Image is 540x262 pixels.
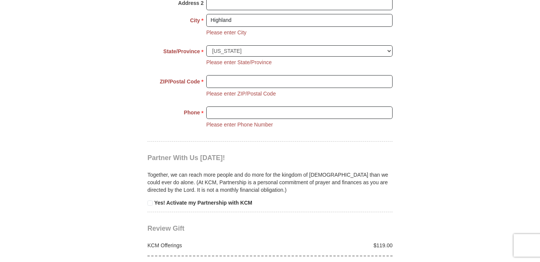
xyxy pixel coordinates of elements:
span: Partner With Us [DATE]! [147,154,225,162]
strong: City [190,15,200,26]
div: KCM Offerings [144,242,270,249]
p: Together, we can reach more people and do more for the kingdom of [DEMOGRAPHIC_DATA] than we coul... [147,171,393,194]
strong: Phone [184,107,200,118]
div: $119.00 [270,242,397,249]
span: Review Gift [147,225,184,232]
strong: ZIP/Postal Code [160,76,200,87]
li: Please enter State/Province [206,59,272,66]
li: Please enter ZIP/Postal Code [206,90,276,97]
li: Please enter Phone Number [206,121,273,128]
strong: State/Province [163,46,200,57]
strong: Yes! Activate my Partnership with KCM [154,200,252,206]
li: Please enter City [206,29,247,36]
